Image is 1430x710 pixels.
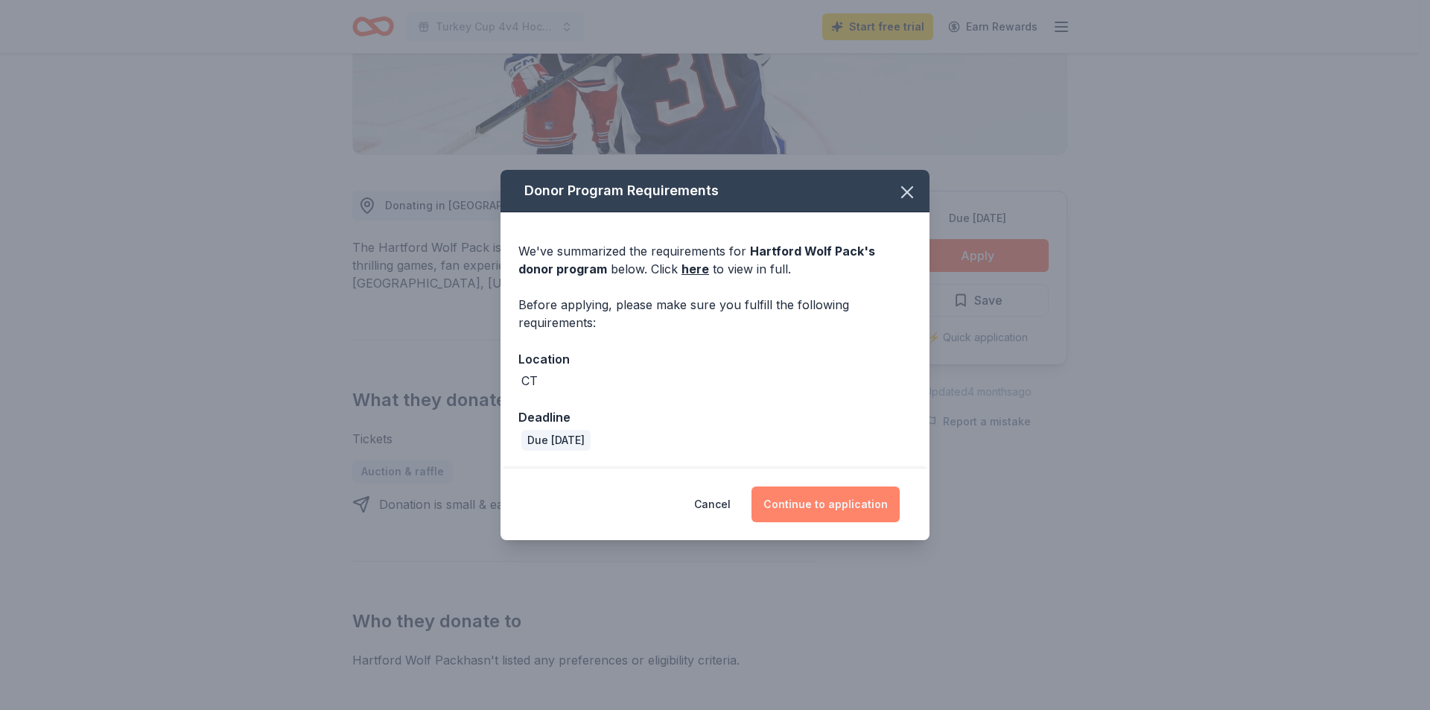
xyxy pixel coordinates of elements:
[694,486,731,522] button: Cancel
[518,349,912,369] div: Location
[521,372,538,390] div: CT
[521,430,591,451] div: Due [DATE]
[518,408,912,427] div: Deadline
[518,242,912,278] div: We've summarized the requirements for below. Click to view in full.
[518,296,912,332] div: Before applying, please make sure you fulfill the following requirements:
[751,486,900,522] button: Continue to application
[681,260,709,278] a: here
[500,170,929,212] div: Donor Program Requirements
